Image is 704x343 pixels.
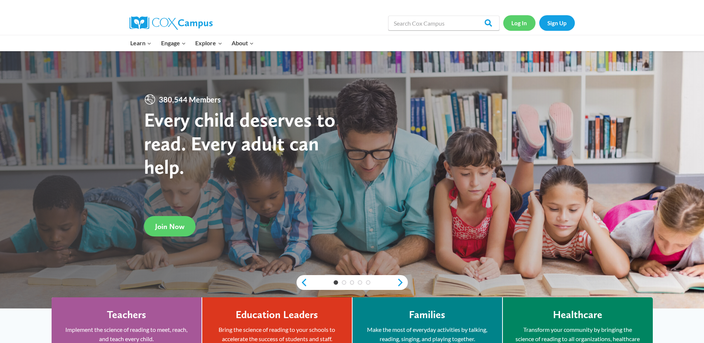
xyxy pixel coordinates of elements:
a: previous [297,278,308,287]
strong: Every child deserves to read. Every adult can help. [144,108,335,179]
div: content slider buttons [297,275,408,290]
a: 2 [342,280,346,285]
span: 380,544 Members [156,94,224,105]
a: next [397,278,408,287]
h4: Education Leaders [236,308,318,321]
nav: Secondary Navigation [503,15,575,30]
a: 3 [350,280,354,285]
a: 5 [366,280,370,285]
a: 4 [358,280,362,285]
img: Cox Campus [130,16,213,30]
a: Log In [503,15,536,30]
a: 1 [334,280,338,285]
h4: Teachers [107,308,146,321]
input: Search Cox Campus [388,16,500,30]
button: Child menu of Learn [126,35,157,51]
button: Child menu of Explore [191,35,227,51]
h4: Families [409,308,445,321]
button: Child menu of About [227,35,259,51]
nav: Primary Navigation [126,35,259,51]
a: Sign Up [539,15,575,30]
button: Child menu of Engage [156,35,191,51]
h4: Healthcare [553,308,602,321]
span: Join Now [155,222,184,231]
a: Join Now [144,216,196,236]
